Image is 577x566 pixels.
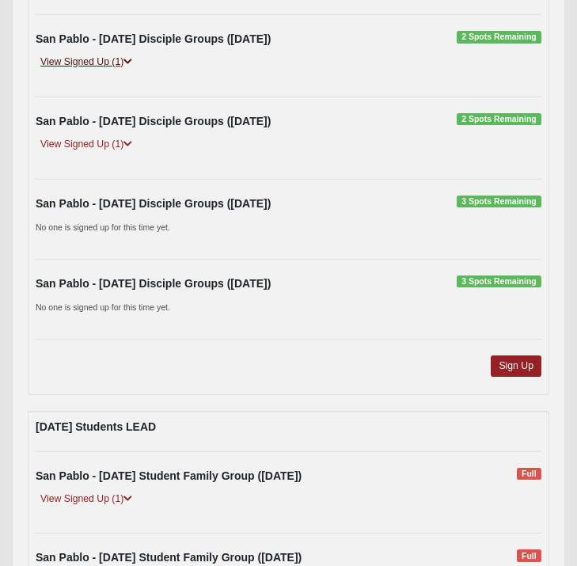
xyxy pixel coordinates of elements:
[457,113,541,126] span: 2 Spots Remaining
[491,355,541,377] a: Sign Up
[36,136,137,153] a: View Signed Up (1)
[457,196,541,208] span: 3 Spots Remaining
[36,302,170,312] small: No one is signed up for this time yet.
[457,275,541,288] span: 3 Spots Remaining
[36,551,302,564] strong: San Pablo - [DATE] Student Family Group ([DATE])
[517,549,541,562] span: Full
[36,491,137,507] a: View Signed Up (1)
[36,277,271,290] strong: San Pablo - [DATE] Disciple Groups ([DATE])
[36,222,170,232] small: No one is signed up for this time yet.
[36,197,271,210] strong: San Pablo - [DATE] Disciple Groups ([DATE])
[36,32,271,45] strong: San Pablo - [DATE] Disciple Groups ([DATE])
[517,468,541,481] span: Full
[457,31,541,44] span: 2 Spots Remaining
[36,54,137,70] a: View Signed Up (1)
[36,469,302,482] strong: San Pablo - [DATE] Student Family Group ([DATE])
[36,420,156,433] strong: [DATE] Students LEAD
[36,115,271,127] strong: San Pablo - [DATE] Disciple Groups ([DATE])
